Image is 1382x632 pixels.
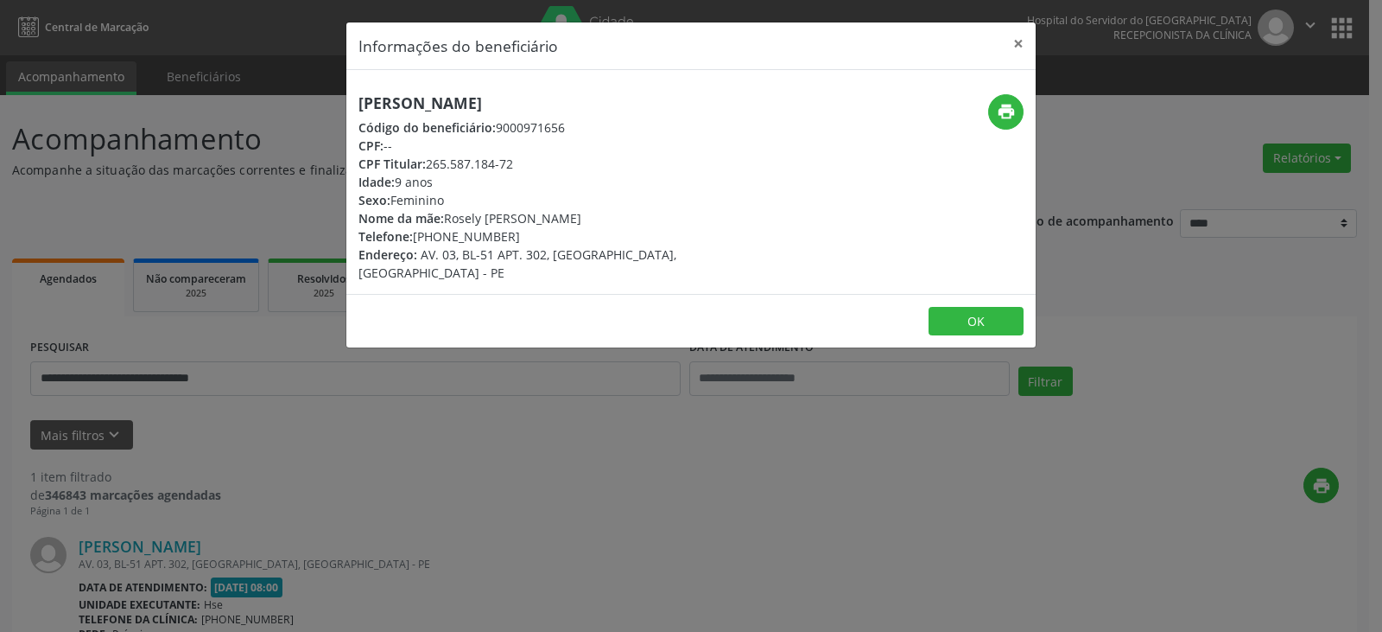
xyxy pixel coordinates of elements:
[358,156,426,172] span: CPF Titular:
[358,35,558,57] h5: Informações do beneficiário
[929,307,1024,336] button: OK
[988,94,1024,130] button: print
[358,209,794,227] div: Rosely [PERSON_NAME]
[358,137,384,154] span: CPF:
[358,191,794,209] div: Feminino
[358,192,390,208] span: Sexo:
[358,210,444,227] span: Nome da mãe:
[358,119,496,136] span: Código do beneficiário:
[358,137,794,155] div: --
[358,94,794,112] h5: [PERSON_NAME]
[358,174,395,190] span: Idade:
[358,173,794,191] div: 9 anos
[997,102,1016,121] i: print
[358,246,676,281] span: AV. 03, BL-51 APT. 302, [GEOGRAPHIC_DATA], [GEOGRAPHIC_DATA] - PE
[358,228,413,245] span: Telefone:
[358,227,794,246] div: [PHONE_NUMBER]
[1001,22,1036,65] button: Close
[358,118,794,137] div: 9000971656
[358,155,794,173] div: 265.587.184-72
[358,246,417,263] span: Endereço:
